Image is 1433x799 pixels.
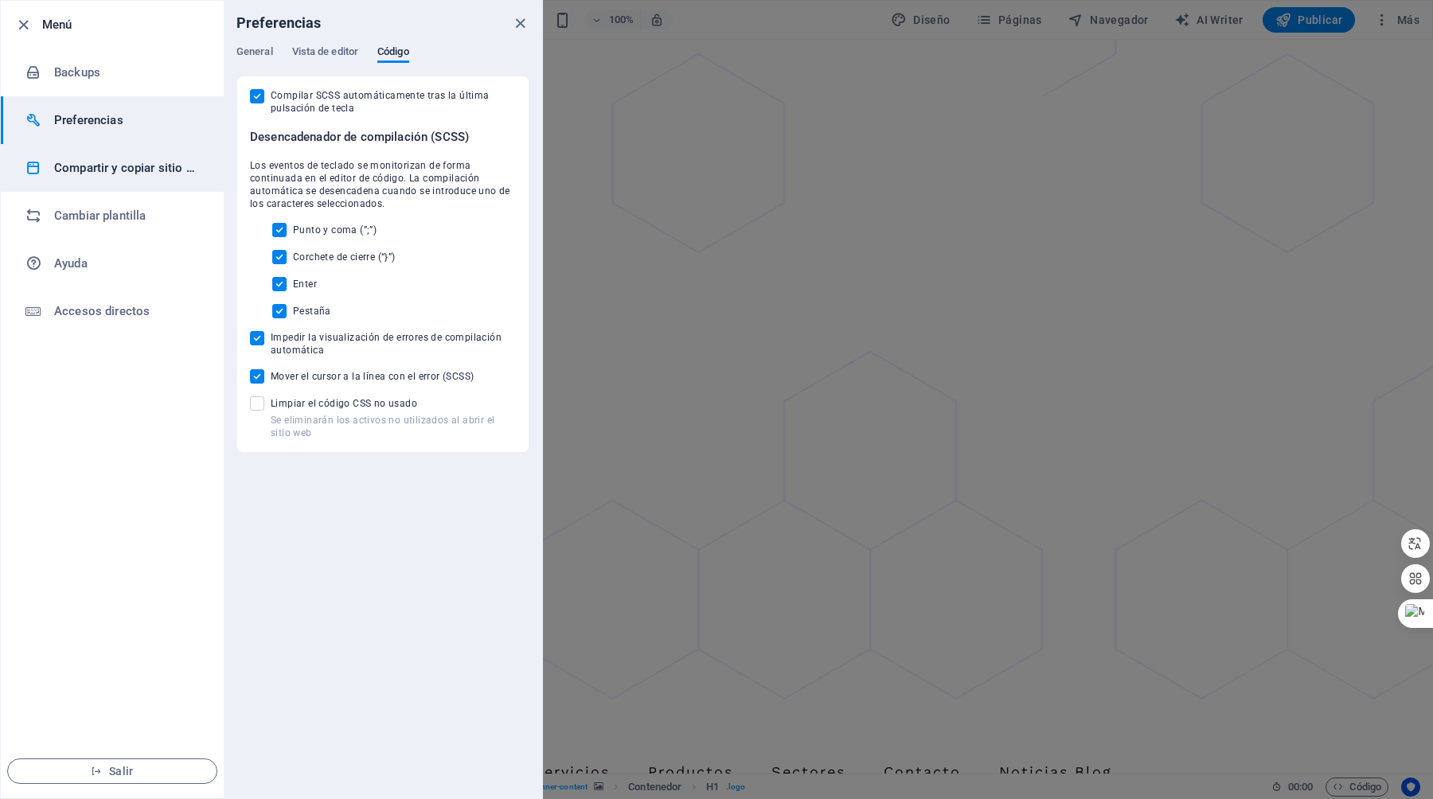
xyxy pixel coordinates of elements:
[271,331,516,357] span: Impedir la visualización de errores de compilación automática
[293,224,377,236] span: Punto y coma (”;”)
[236,45,529,76] div: Preferencias
[271,89,516,115] span: Compilar SCSS automáticamente tras la última pulsación de tecla
[292,42,358,64] span: Vista de editor
[37,704,61,707] button: 1
[54,302,201,321] h6: Accesos directos
[377,42,409,64] span: Código
[293,278,317,290] span: Enter
[37,723,61,726] button: 2
[54,206,201,225] h6: Cambiar plantilla
[236,14,322,33] h6: Preferencias
[250,127,516,146] h6: Desencadenador de compilación (SCSS)
[1,240,224,287] a: Ayuda
[293,305,331,318] span: Pestaña
[250,159,516,210] span: Los eventos de teclado se monitorizan de forma continuada en el editor de código. La compilación ...
[7,758,217,784] button: Salir
[54,111,201,130] h6: Preferencias
[54,63,201,82] h6: Backups
[271,370,474,383] span: Mover el cursor a la línea con el error (SCSS)
[54,254,201,273] h6: Ayuda
[271,414,516,439] p: Se eliminarán los activos no utilizados al abrir el sitio web
[42,15,211,34] h6: Menú
[236,42,273,64] span: General
[54,158,201,177] h6: Compartir y copiar sitio web
[21,765,204,778] span: Salir
[271,397,516,410] span: Limpiar el código CSS no usado
[293,251,396,263] span: Corchete de cierre (“}”)
[510,14,529,33] button: close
